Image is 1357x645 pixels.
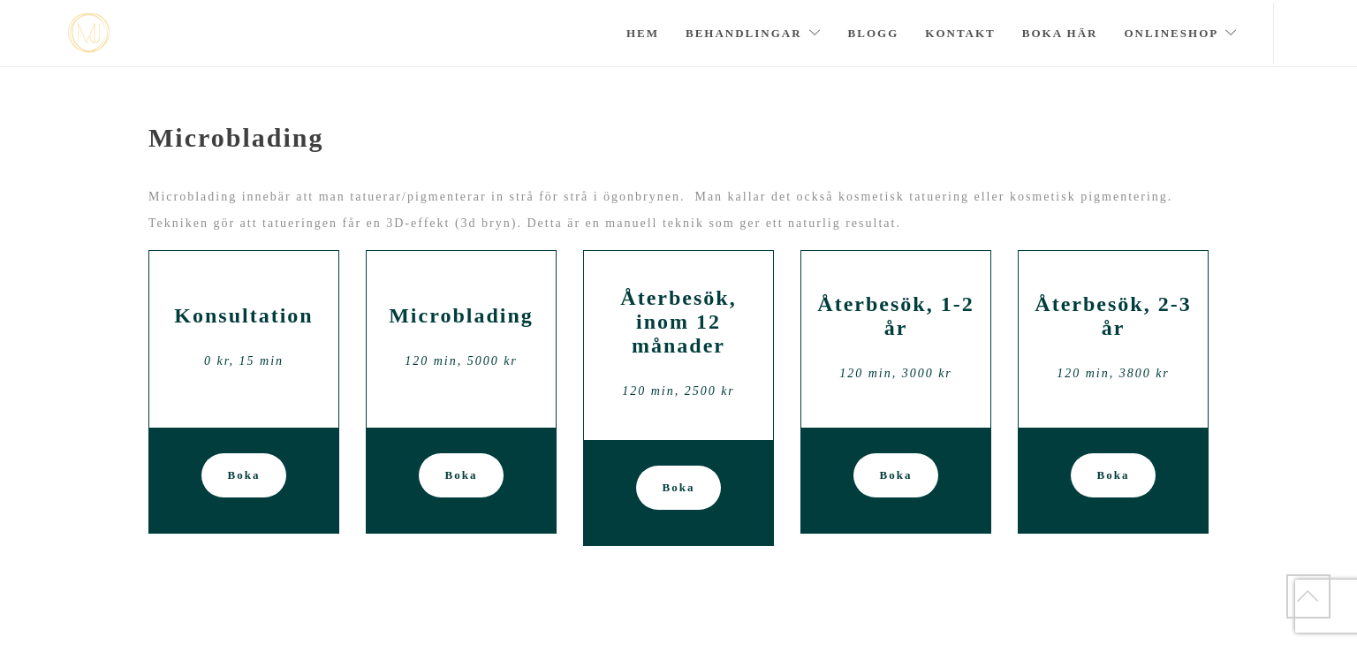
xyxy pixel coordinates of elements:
[663,466,695,510] span: Boka
[380,304,542,328] h2: Microblading
[163,348,325,375] div: 0 kr, 15 min
[1022,3,1098,64] a: Boka här
[686,3,822,64] a: Behandlingar
[68,13,110,53] a: mjstudio mjstudio mjstudio
[636,466,722,510] a: Boka
[163,304,325,328] h2: Konsultation
[1097,453,1130,497] span: Boka
[228,453,261,497] span: Boka
[201,453,287,497] a: Boka
[925,3,996,64] a: Kontakt
[1032,292,1194,340] h2: Återbesök, 2-3 år
[880,453,913,497] span: Boka
[626,3,659,64] a: Hem
[148,93,159,123] span: -
[815,292,977,340] h2: Återbesök, 1-2 år
[419,453,504,497] a: Boka
[1032,360,1194,387] div: 120 min, 3800 kr
[445,453,478,497] span: Boka
[815,360,977,387] div: 120 min, 3000 kr
[597,378,760,405] div: 120 min, 2500 kr
[848,3,899,64] a: Blogg
[853,453,939,497] a: Boka
[597,286,760,358] h2: Återbesök, inom 12 månader
[148,184,1209,237] p: Microblading innebär att man tatuerar/pigmenterar in strå för strå i ögonbrynen. Man kallar det o...
[380,348,542,375] div: 120 min, 5000 kr
[1125,3,1239,64] a: Onlineshop
[1071,453,1156,497] a: Boka
[148,123,323,152] strong: Microblading
[68,13,110,53] img: mjstudio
